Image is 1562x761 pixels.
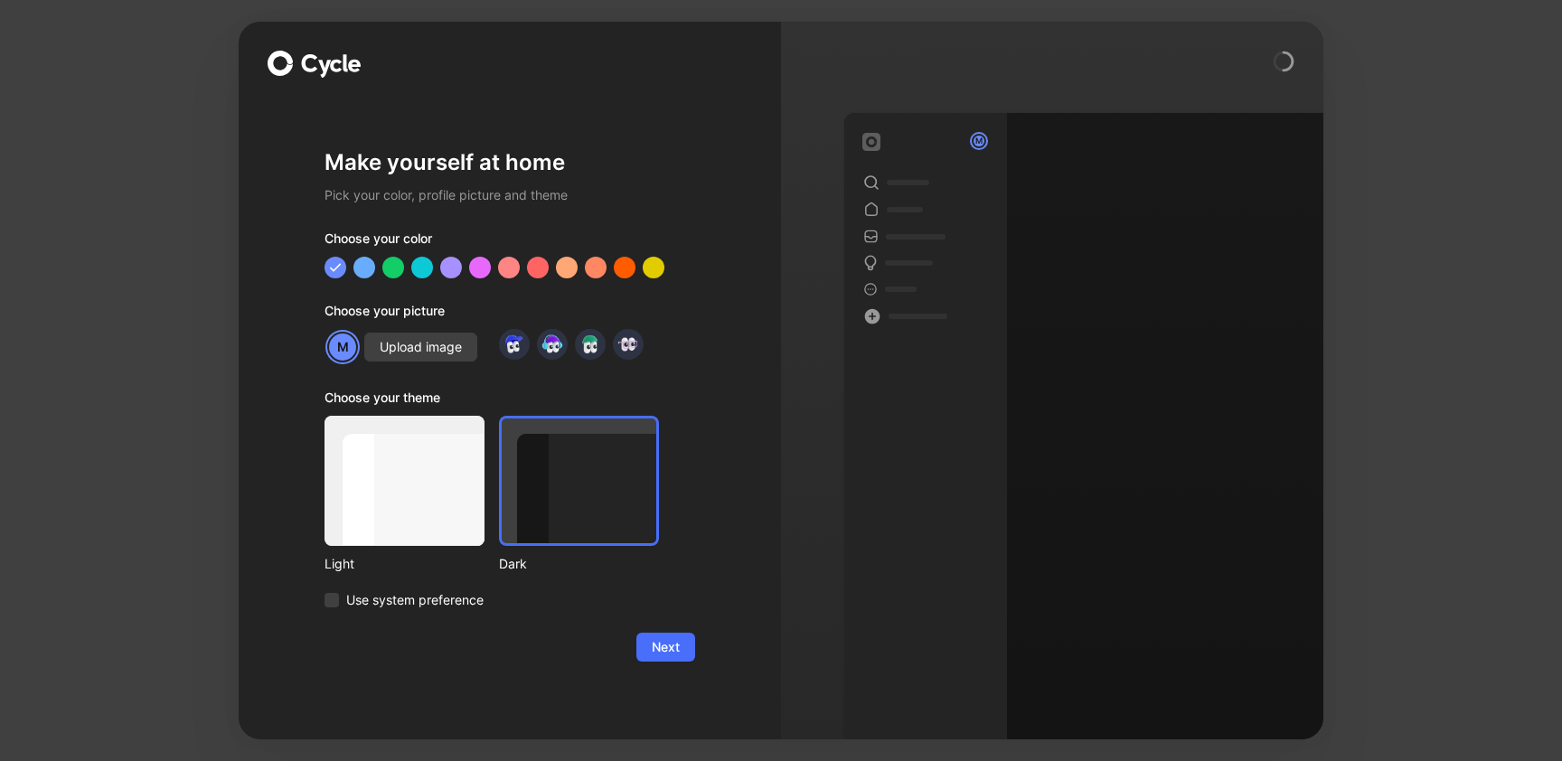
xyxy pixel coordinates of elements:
img: avatar [540,332,564,356]
div: M [327,332,358,362]
div: Light [325,553,485,575]
h1: Make yourself at home [325,148,695,177]
span: Next [652,636,680,658]
span: Upload image [380,336,462,358]
img: avatar [502,332,526,356]
img: avatar [578,332,602,356]
div: M [972,134,986,148]
div: Choose your theme [325,387,659,416]
h2: Pick your color, profile picture and theme [325,184,695,206]
button: Upload image [364,333,477,362]
div: Choose your color [325,228,695,257]
img: avatar [616,332,640,356]
span: Use system preference [346,589,484,611]
img: workspace-default-logo-wX5zAyuM.png [862,133,880,151]
button: Next [636,633,695,662]
div: Dark [499,553,659,575]
div: Choose your picture [325,300,695,329]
